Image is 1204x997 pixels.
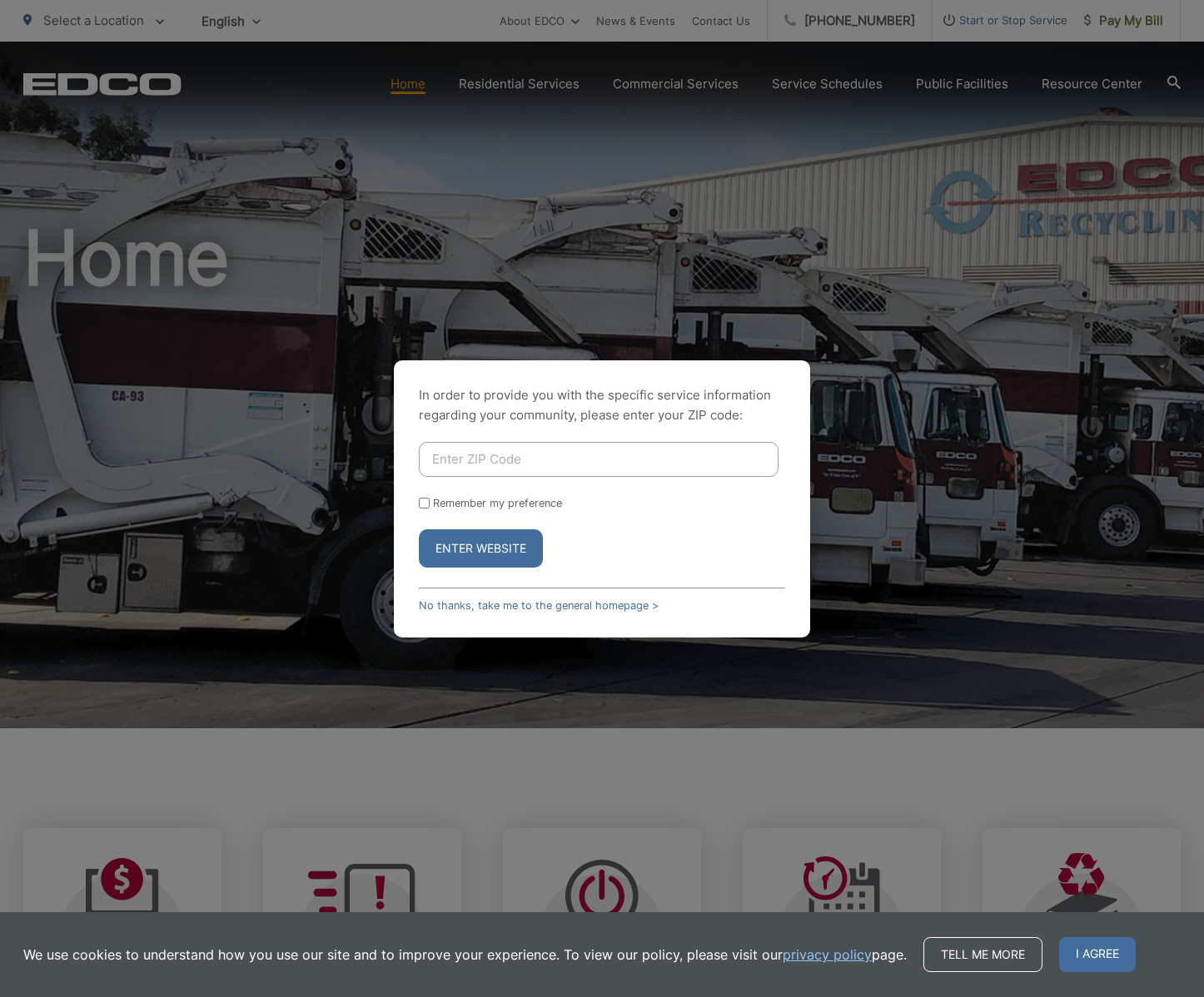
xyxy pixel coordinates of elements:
[1059,937,1136,972] span: I agree
[923,937,1042,972] a: Tell me more
[419,599,659,612] a: No thanks, take me to the general homepage >
[23,945,907,965] p: We use cookies to understand how you use our site and to improve your experience. To view our pol...
[419,442,779,477] input: Enter ZIP Code
[433,497,562,509] label: Remember my preference
[419,529,543,568] button: Enter Website
[783,945,872,965] a: privacy policy
[419,385,785,425] p: In order to provide you with the specific service information regarding your community, please en...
